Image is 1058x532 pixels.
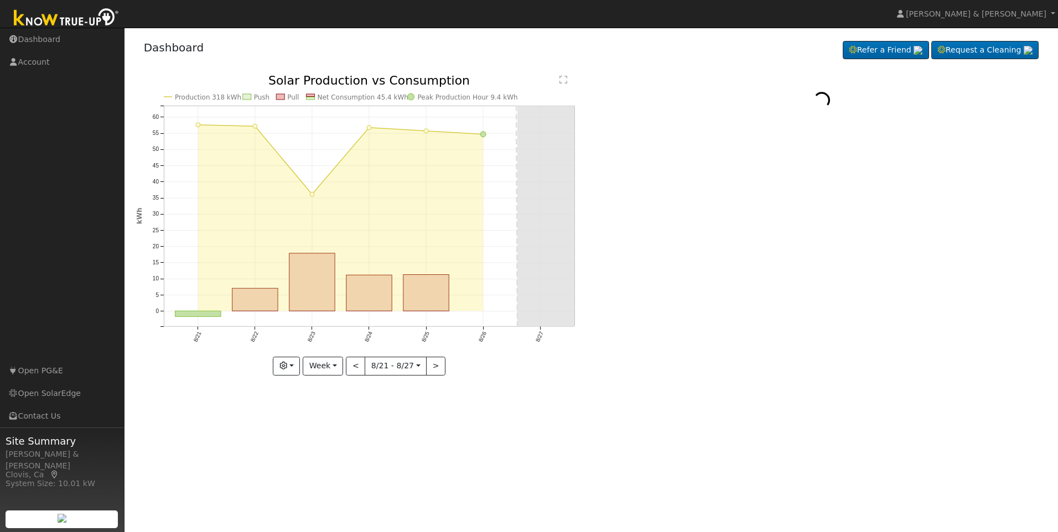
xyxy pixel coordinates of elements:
text: Peak Production Hour 9.4 kWh [417,93,517,101]
rect: onclick="" [232,289,277,311]
div: [PERSON_NAME] & [PERSON_NAME] [6,448,118,472]
circle: onclick="" [195,123,200,127]
div: System Size: 10.01 kW [6,478,118,489]
text: 8/24 [364,331,374,343]
div: Clovis, Ca [6,469,118,481]
text: Pull [287,93,299,101]
img: Know True-Up [8,6,125,31]
text: 0 [155,308,159,314]
text: 30 [152,211,159,217]
span: [PERSON_NAME] & [PERSON_NAME] [906,9,1046,18]
text: 55 [152,130,159,136]
img: retrieve [914,46,922,55]
a: Dashboard [144,41,204,54]
text: 8/22 [249,331,259,343]
text: Net Consumption 45.4 kWh [317,93,408,101]
a: Map [49,470,59,479]
text: Push [253,93,269,101]
img: retrieve [58,514,66,523]
text: Production 318 kWh [175,93,241,101]
text: 8/21 [192,331,202,343]
span: Site Summary [6,434,118,448]
text:  [559,75,567,84]
circle: onclick="" [367,126,371,130]
text: 60 [152,114,159,120]
text: 8/25 [421,331,431,343]
text: 20 [152,243,159,249]
circle: onclick="" [424,129,428,133]
a: Request a Cleaning [931,41,1039,60]
text: 40 [152,179,159,185]
button: Week [303,357,343,375]
text: 8/23 [306,331,316,343]
text: 15 [152,260,159,266]
text: kWh [136,208,143,225]
text: 35 [152,195,159,201]
text: 5 [155,292,159,298]
button: < [346,357,365,375]
img: retrieve [1024,46,1033,55]
a: Refer a Friend [843,41,929,60]
rect: onclick="" [289,253,334,311]
button: > [426,357,445,375]
text: Solar Production vs Consumption [268,74,470,87]
text: 8/26 [478,331,487,343]
circle: onclick="" [480,132,486,137]
rect: onclick="" [403,275,449,311]
text: 10 [152,276,159,282]
circle: onclick="" [253,124,257,128]
rect: onclick="" [346,275,392,311]
text: 25 [152,227,159,233]
text: 45 [152,163,159,169]
rect: onclick="" [175,311,220,317]
text: 50 [152,147,159,153]
button: 8/21 - 8/27 [365,357,427,375]
circle: onclick="" [310,192,314,197]
text: 8/27 [535,331,544,343]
